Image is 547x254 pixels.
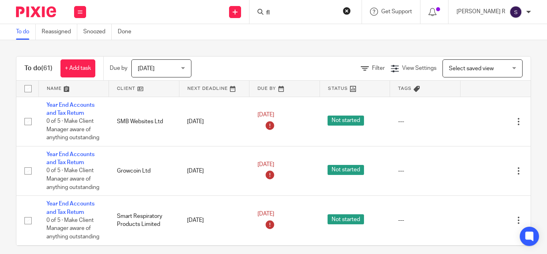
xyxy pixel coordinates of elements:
[46,217,99,240] span: 0 of 5 · Make Client Manager aware of anything outstanding
[179,146,249,195] td: [DATE]
[265,10,338,17] input: Search
[110,64,127,72] p: Due by
[343,7,351,15] button: Clear
[257,162,274,167] span: [DATE]
[42,24,77,40] a: Reassigned
[509,6,522,18] img: svg%3E
[402,65,436,71] span: View Settings
[109,146,179,195] td: Growcoin Ltd
[398,118,452,126] div: ---
[398,216,452,224] div: ---
[46,118,99,140] span: 0 of 5 · Make Client Manager aware of anything outstanding
[16,24,36,40] a: To do
[46,201,95,215] a: Year End Accounts and Tax Return
[398,86,412,91] span: Tags
[449,66,494,71] span: Select saved view
[46,152,95,165] a: Year End Accounts and Tax Return
[381,9,412,14] span: Get Support
[16,6,56,17] img: Pixie
[179,196,249,245] td: [DATE]
[60,59,95,77] a: + Add task
[328,214,364,224] span: Not started
[398,167,452,175] div: ---
[138,66,155,71] span: [DATE]
[257,112,274,118] span: [DATE]
[328,165,364,175] span: Not started
[179,97,249,146] td: [DATE]
[109,97,179,146] td: SMB Websites Ltd
[257,211,274,217] span: [DATE]
[41,65,52,71] span: (61)
[46,102,95,116] a: Year End Accounts and Tax Return
[372,65,385,71] span: Filter
[46,168,99,190] span: 0 of 5 · Make Client Manager aware of anything outstanding
[24,64,52,73] h1: To do
[118,24,137,40] a: Done
[109,196,179,245] td: Smart Respiratory Products Limited
[328,116,364,126] span: Not started
[457,8,505,16] p: [PERSON_NAME] R
[83,24,112,40] a: Snoozed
